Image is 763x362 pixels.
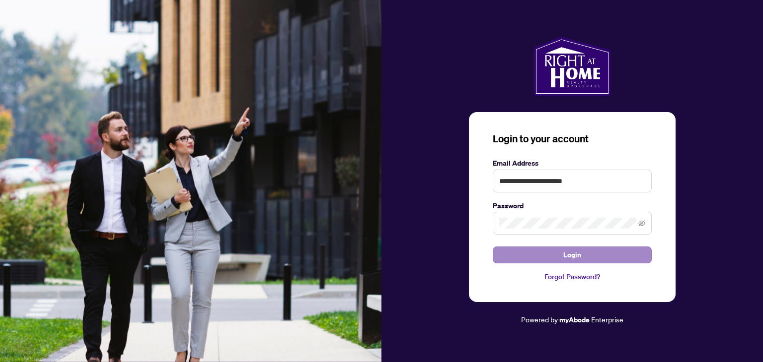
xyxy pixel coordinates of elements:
[591,315,623,324] span: Enterprise
[493,132,652,146] h3: Login to your account
[563,247,581,263] span: Login
[559,314,590,325] a: myAbode
[493,200,652,211] label: Password
[521,315,558,324] span: Powered by
[493,158,652,169] label: Email Address
[638,220,645,227] span: eye-invisible
[493,271,652,282] a: Forgot Password?
[534,37,610,96] img: ma-logo
[493,246,652,263] button: Login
